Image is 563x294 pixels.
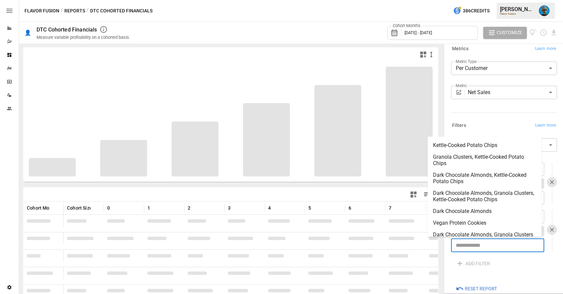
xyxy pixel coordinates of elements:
[61,7,63,15] div: /
[529,27,537,39] button: View documentation
[500,12,535,15] div: Flavor Fusion
[188,205,190,211] span: 2
[151,203,160,213] button: Sort
[450,5,492,17] button: 386Credits
[27,205,57,211] span: Cohort Month
[91,203,101,213] button: Sort
[147,205,150,211] span: 1
[231,203,241,213] button: Sort
[349,205,351,211] span: 6
[465,260,490,268] span: ADD FILTER
[535,1,554,20] button: Lance Quejada
[228,205,231,211] span: 3
[451,258,495,270] button: ADD FILTER
[468,86,557,99] div: Net Sales
[535,46,556,52] span: Learn more
[539,5,550,16] img: Lance Quejada
[428,169,542,187] li: Dark Chocolate Almonds, Kettle-Cooked Potato Chips
[389,205,391,211] span: 7
[391,23,422,29] label: Cohort Months
[107,205,110,211] span: 0
[452,122,466,129] h6: Filters
[268,205,271,211] span: 4
[452,45,468,53] h6: Metrics
[428,229,542,240] li: Dark Chocolate Almonds, Granola Clusters
[483,27,527,39] button: Customize
[64,7,85,15] button: Reports
[465,285,497,293] span: Reset Report
[456,83,467,88] label: Metric
[37,26,97,33] div: DTC Cohorted Financials
[111,203,120,213] button: Sort
[392,203,401,213] button: Sort
[352,203,361,213] button: Sort
[67,205,92,211] span: Cohort Size
[404,30,432,35] span: [DATE] - [DATE]
[428,217,542,229] li: Vegan Protein Cookies
[500,6,535,12] div: [PERSON_NAME]
[86,7,89,15] div: /
[191,203,200,213] button: Sort
[535,122,556,129] span: Learn more
[463,7,490,15] span: 386 Credits
[550,29,558,36] button: Download report
[24,29,31,36] div: 👤
[497,28,522,37] span: Customize
[308,205,311,211] span: 5
[428,151,542,169] li: Granola Clusters, Kettle-Cooked Potato Chips
[428,205,542,217] li: Dark Chocolate Almonds
[451,62,557,75] div: Per Customer
[428,139,542,151] li: Kettle-Cooked Potato Chips
[312,203,321,213] button: Sort
[271,203,281,213] button: Sort
[24,7,59,15] button: Flavor Fusion
[51,203,60,213] button: Sort
[456,59,477,64] label: Metric Type
[428,187,542,205] li: Dark Chocolate Almonds, Granola Clusters, Kettle-Cooked Potato Chips
[420,187,435,202] button: Manage Columns
[540,29,547,36] button: Schedule report
[37,35,130,40] div: Measure variable profitability on a cohorted basis.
